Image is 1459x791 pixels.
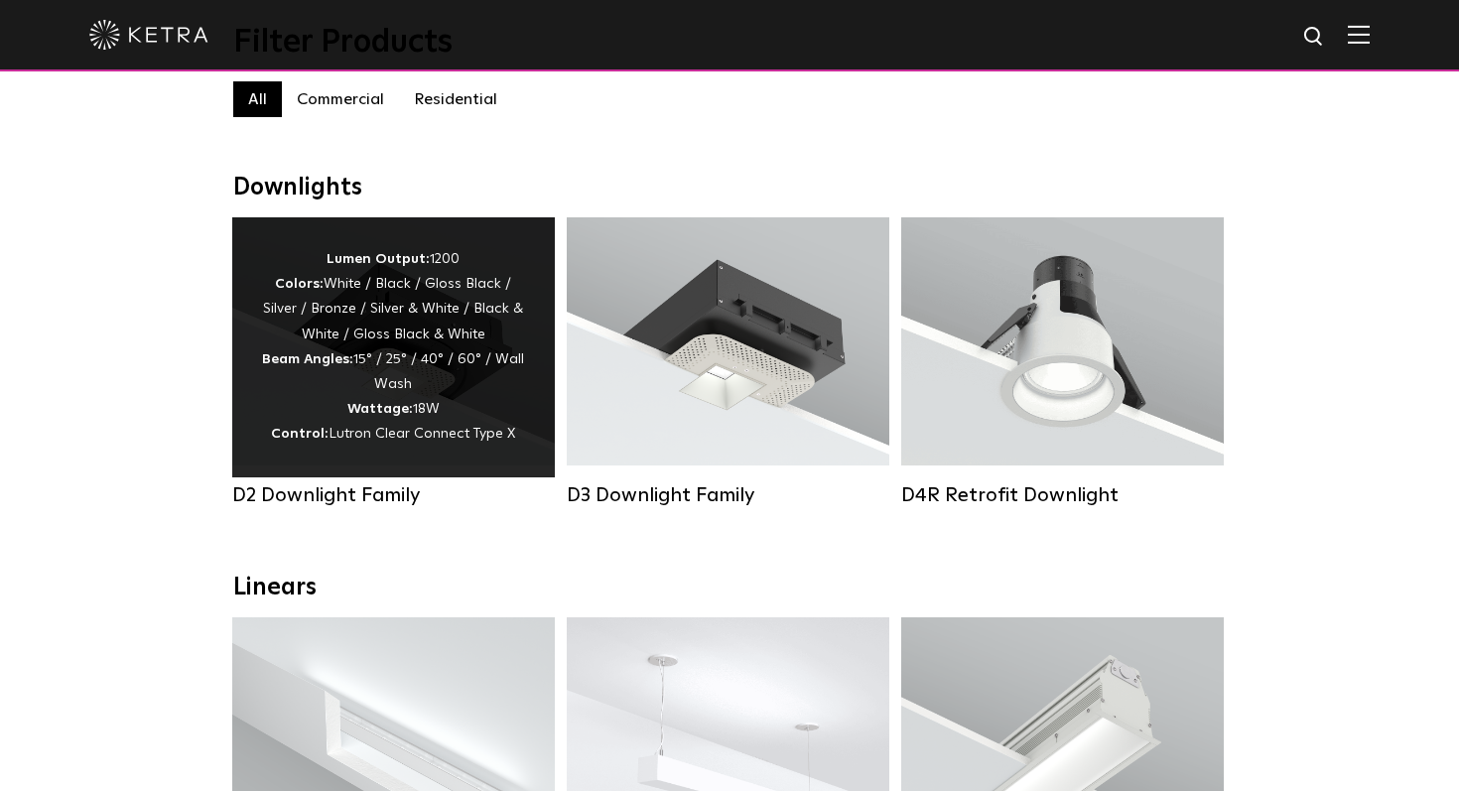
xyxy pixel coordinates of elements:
img: ketra-logo-2019-white [89,20,208,50]
strong: Control: [271,427,329,441]
a: D3 Downlight Family Lumen Output:700 / 900 / 1100Colors:White / Black / Silver / Bronze / Paintab... [567,217,889,507]
label: All [233,81,282,117]
div: D3 Downlight Family [567,483,889,507]
a: D4R Retrofit Downlight Lumen Output:800Colors:White / BlackBeam Angles:15° / 25° / 40° / 60°Watta... [901,217,1224,507]
a: D2 Downlight Family Lumen Output:1200Colors:White / Black / Gloss Black / Silver / Bronze / Silve... [232,217,555,507]
img: Hamburger%20Nav.svg [1348,25,1370,44]
div: D4R Retrofit Downlight [901,483,1224,507]
strong: Beam Angles: [262,352,353,366]
div: Linears [233,574,1226,602]
strong: Lumen Output: [327,252,430,266]
div: D2 Downlight Family [232,483,555,507]
label: Commercial [282,81,399,117]
span: Lutron Clear Connect Type X [329,427,515,441]
strong: Wattage: [347,402,413,416]
div: 1200 White / Black / Gloss Black / Silver / Bronze / Silver & White / Black & White / Gloss Black... [262,247,525,448]
div: Downlights [233,174,1226,202]
label: Residential [399,81,512,117]
strong: Colors: [275,277,324,291]
img: search icon [1302,25,1327,50]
